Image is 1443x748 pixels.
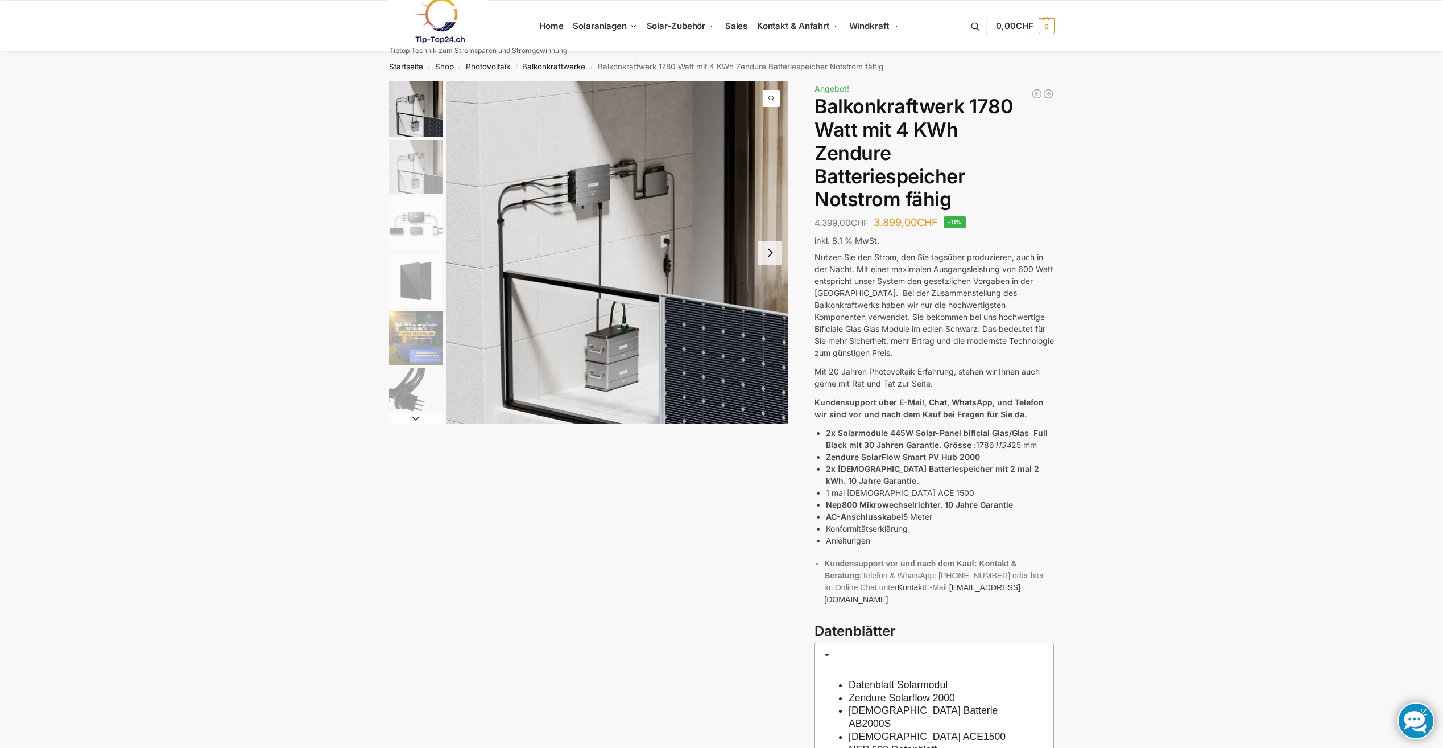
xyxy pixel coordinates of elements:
a: Balkonkraftwerke [522,62,585,71]
img: Zendure Batteriespeicher-wie anschliessen [389,197,443,251]
img: Anschlusskabel-3meter_schweizer-stecker [389,368,443,422]
span: 0 [1039,18,1055,34]
a: Kontakt & Anfahrt [752,1,844,52]
p: Tiptop Technik zum Stromsparen und Stromgewinnung [389,47,567,54]
img: Zendure-solar-flow-Batteriespeicher für Balkonkraftwerke [389,81,443,137]
bdi: 3.899,00 [874,216,938,228]
p: Mit 20 Jahren Photovoltaik Erfahrung, stehen wir Ihnen auch gerne mit Rat und Tat zur Seite. [814,365,1054,389]
a: Zendure Solarflow 2000 [849,692,955,704]
span: Kundensupport vor und nach dem Kauf: [824,559,977,568]
li: Telefon & WhatsApp: [PHONE_NUMBER] oder hier im Online Chat unter E-Mail: [824,558,1054,606]
bdi: 4.399,00 [814,217,869,228]
a: Shop [435,62,454,71]
li: 1 / 11 [386,81,443,138]
a: Datenblatt Solarmodul [849,679,948,691]
strong: 2x Solarmodule 445W Solar-Panel bificial Glas/Glas Full Black mit 30 Jahren Garantie. Grösse : [826,428,1048,450]
strong: Nep800 Mikrowechselrichter. 10 Jahre Garantie [826,500,1013,509]
a: Flexible Solarpanels (2×120 W) & SolarLaderegler [1031,88,1043,100]
li: 6 / 11 [386,366,443,423]
button: Next slide [758,241,782,265]
nav: Breadcrumb [369,52,1074,81]
a: Solaranlagen [568,1,642,52]
li: 5 / 11 [386,309,443,366]
strong: AC-Anschlusskabel [826,512,903,521]
span: 0,00 [996,20,1033,31]
a: Windkraft [844,1,904,52]
span: / [510,63,522,72]
span: Solar-Zubehör [647,20,706,31]
a: Balkonkraftwerk 900/600 Watt bificial Glas/Glas [1043,88,1054,100]
li: Anleitungen [826,535,1054,546]
li: Konformitätserklärung [826,523,1054,535]
span: -11% [944,216,966,228]
img: Zendure-solar-flow-Batteriespeicher für Balkonkraftwerke [389,140,443,194]
img: Maysun [389,254,443,308]
span: 1786 25 mm [976,440,1037,450]
a: 0,00CHF 0 [996,9,1054,43]
span: / [585,63,597,72]
span: Kontakt & Anfahrt [757,20,829,31]
a: Photovoltaik [466,62,510,71]
span: Angebot! [814,84,849,93]
h1: Balkonkraftwerk 1780 Watt mit 4 KWh Zendure Batteriespeicher Notstrom fähig [814,95,1054,211]
li: 1 / 11 [446,81,788,424]
a: Zendure-solar-flow-Batteriespeicher für BalkonkraftwerkeZnedure solar flow Batteriespeicher fuer ... [446,81,788,424]
li: 5 Meter [826,511,1054,523]
span: Solaranlagen [573,20,627,31]
li: 2 / 11 [386,138,443,195]
strong: Kundensupport über E-Mail, Chat, WhatsApp, und Telefon wir sind vor und nach dem Kauf bei Fragen ... [814,397,1044,419]
button: Next slide [389,413,443,424]
span: CHF [851,217,869,228]
a: Sales [720,1,752,52]
span: Sales [725,20,748,31]
li: 4 / 11 [386,252,443,309]
span: inkl. 8,1 % MwSt. [814,236,879,245]
a: Startseite [389,62,423,71]
strong: Zendure SolarFlow Smart PV Hub 2000 [826,452,980,462]
a: [DEMOGRAPHIC_DATA] Batterie AB2000S [849,705,998,729]
li: 1 mal [DEMOGRAPHIC_DATA] ACE 1500 [826,487,1054,499]
span: / [454,63,466,72]
li: 7 / 11 [386,423,443,480]
a: [DEMOGRAPHIC_DATA] ACE1500 [849,731,1006,742]
span: CHF [917,216,938,228]
img: Zendure-solar-flow-Batteriespeicher für Balkonkraftwerke [446,81,788,424]
p: Nutzen Sie den Strom, den Sie tagsüber produzieren, auch in der Nacht. Mit einer maximalen Ausgan... [814,251,1054,359]
a: Solar-Zubehör [642,1,720,52]
em: 1134 [994,440,1011,450]
li: 3 / 11 [386,195,443,252]
a: Kontakt [898,583,924,592]
span: / [423,63,435,72]
img: solakon-balkonkraftwerk-890-800w-2-x-445wp-module-growatt-neo-800m-x-growatt-noah-2000-schuko-kab... [389,311,443,365]
strong: 2x [DEMOGRAPHIC_DATA] Batteriespeicher mit 2 mal 2 kWh. 10 Jahre Garantie. [826,464,1039,486]
h3: Datenblätter [814,622,1054,642]
span: Windkraft [849,20,889,31]
span: CHF [1016,20,1033,31]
